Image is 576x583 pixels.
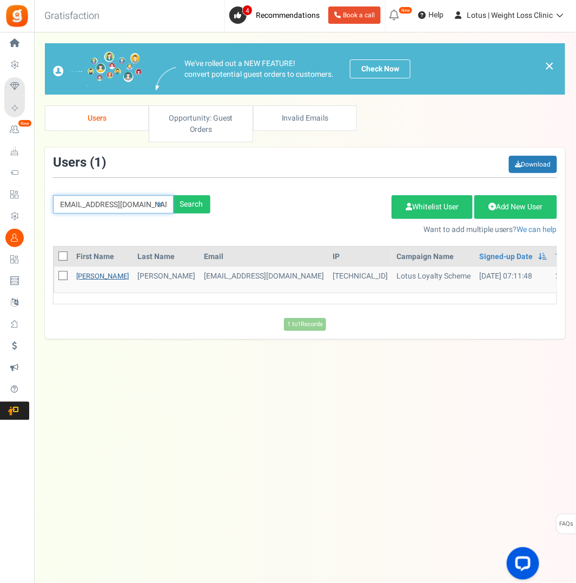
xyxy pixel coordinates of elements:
[256,10,320,21] span: Recommendations
[174,195,210,214] div: Search
[392,267,475,293] td: Lotus Loyalty Scheme
[53,156,106,170] h3: Users ( )
[94,153,102,172] span: 1
[399,6,413,14] em: New
[72,247,133,267] th: First Name
[509,156,557,173] a: Download
[253,105,357,131] a: Invalid Emails
[184,58,334,80] p: We've rolled out a NEW FEATURE! convert potential guest orders to customers.
[5,4,29,28] img: Gratisfaction
[133,267,200,293] td: [PERSON_NAME]
[475,267,551,293] td: [DATE] 07:11:48
[200,247,328,267] th: Email
[53,51,142,87] img: images
[517,224,557,235] a: We can help
[32,5,111,27] h3: Gratisfaction
[474,195,557,219] a: Add New User
[151,195,168,214] a: Reset
[229,6,324,24] a: 4 Recommendations
[479,251,533,262] a: Signed-up Date
[53,195,174,214] input: Search by email or name
[392,247,475,267] th: Campaign Name
[545,59,554,72] a: ×
[559,514,574,535] span: FAQs
[350,59,411,78] a: Check Now
[414,6,448,24] a: Help
[227,224,557,235] p: Want to add multiple users?
[392,195,473,219] a: Whitelist User
[149,105,253,142] a: Opportunity: Guest Orders
[133,247,200,267] th: Last Name
[426,10,443,21] span: Help
[4,121,29,139] a: New
[200,267,328,293] td: customer
[242,5,253,16] span: 4
[18,120,32,127] em: New
[76,271,129,281] a: [PERSON_NAME]
[156,67,176,90] img: images
[45,105,149,131] a: Users
[467,10,553,21] span: Lotus | Weight Loss Clinic
[328,6,381,24] a: Book a call
[328,247,392,267] th: IP
[328,267,392,293] td: [TECHNICAL_ID]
